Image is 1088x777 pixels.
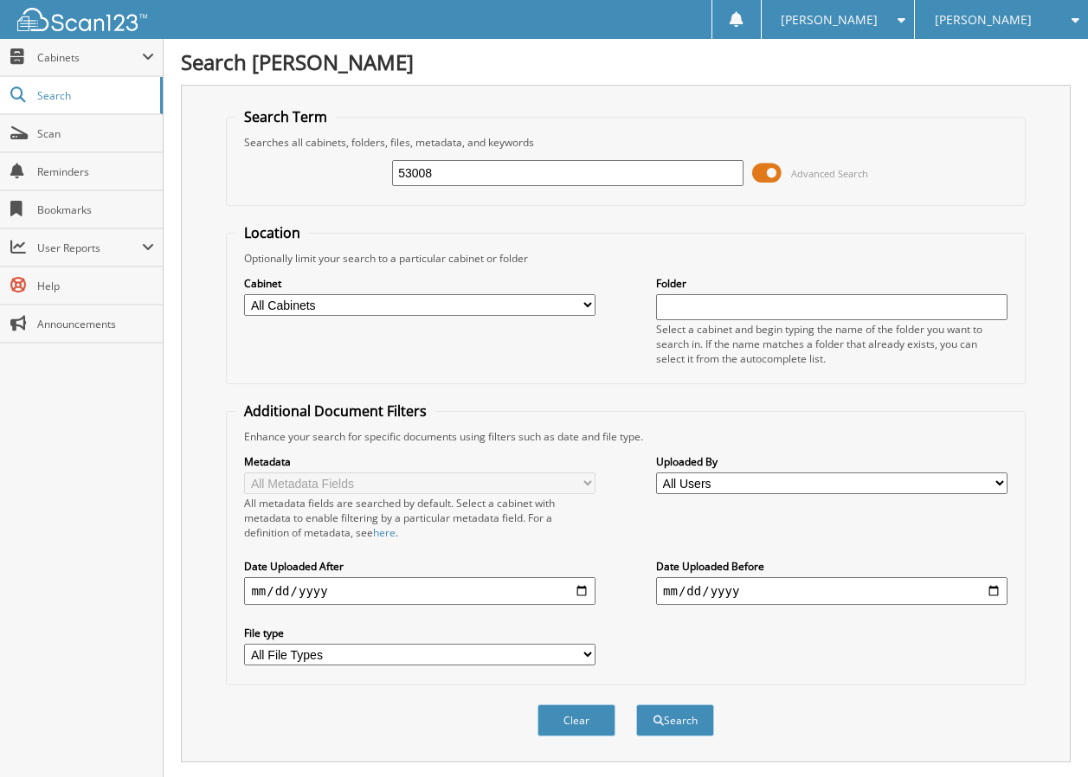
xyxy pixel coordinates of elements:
label: Metadata [244,454,596,469]
span: Help [37,279,154,293]
a: here [373,525,396,540]
span: Bookmarks [37,202,154,217]
legend: Search Term [235,107,336,126]
label: Cabinet [244,276,596,291]
span: Cabinets [37,50,142,65]
div: Select a cabinet and begin typing the name of the folder you want to search in. If the name match... [656,322,1008,366]
label: Folder [656,276,1008,291]
label: Uploaded By [656,454,1008,469]
label: File type [244,626,596,640]
legend: Additional Document Filters [235,401,435,421]
div: Enhance your search for specific documents using filters such as date and file type. [235,429,1015,444]
span: User Reports [37,241,142,255]
img: scan123-logo-white.svg [17,8,147,31]
span: [PERSON_NAME] [935,15,1032,25]
label: Date Uploaded Before [656,559,1008,574]
span: [PERSON_NAME] [781,15,878,25]
div: All metadata fields are searched by default. Select a cabinet with metadata to enable filtering b... [244,496,596,540]
div: Optionally limit your search to a particular cabinet or folder [235,251,1015,266]
button: Search [636,704,714,736]
input: start [244,577,596,605]
span: Scan [37,126,154,141]
span: Search [37,88,151,103]
input: end [656,577,1008,605]
button: Clear [538,704,615,736]
span: Advanced Search [791,167,868,180]
div: Searches all cabinets, folders, files, metadata, and keywords [235,135,1015,150]
span: Reminders [37,164,154,179]
h1: Search [PERSON_NAME] [181,48,1071,76]
span: Announcements [37,317,154,331]
legend: Location [235,223,309,242]
label: Date Uploaded After [244,559,596,574]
